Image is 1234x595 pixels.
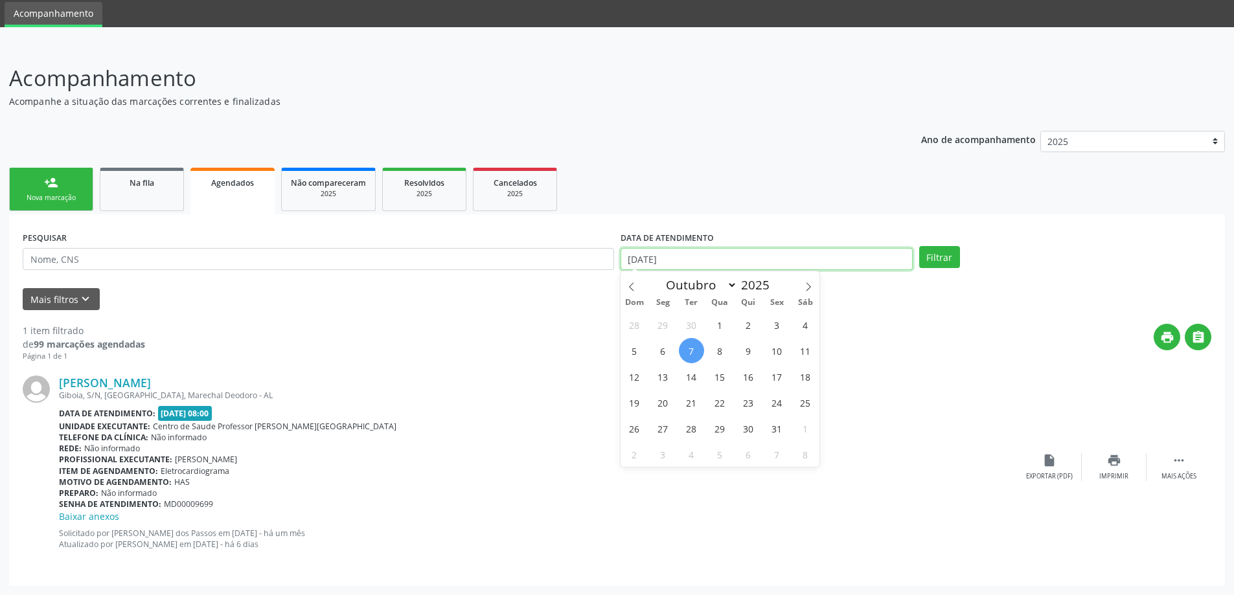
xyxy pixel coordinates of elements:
span: Outubro 23, 2025 [736,390,761,415]
span: MD00009699 [164,499,213,510]
span: Resolvidos [404,177,444,188]
div: de [23,337,145,351]
span: Outubro 16, 2025 [736,364,761,389]
span: [DATE] 08:00 [158,406,212,421]
input: Nome, CNS [23,248,614,270]
span: Setembro 29, 2025 [650,312,676,337]
select: Month [660,276,738,294]
span: Agendados [211,177,254,188]
b: Preparo: [59,488,98,499]
p: Acompanhe a situação das marcações correntes e finalizadas [9,95,860,108]
span: Ter [677,298,705,307]
b: Telefone da clínica: [59,432,148,443]
span: Sáb [791,298,819,307]
span: Novembro 3, 2025 [650,442,676,467]
b: Unidade executante: [59,421,150,432]
a: Baixar anexos [59,510,119,522]
img: img [23,376,50,403]
input: Year [737,276,780,293]
b: Motivo de agendamento: [59,477,172,488]
span: Sex [762,298,791,307]
span: Outubro 6, 2025 [650,338,676,363]
span: Não compareceram [291,177,366,188]
button: print [1154,324,1180,350]
span: Outubro 26, 2025 [622,416,647,441]
span: Cancelados [494,177,537,188]
i: keyboard_arrow_down [78,292,93,306]
span: Outubro 19, 2025 [622,390,647,415]
label: DATA DE ATENDIMENTO [621,228,714,248]
span: Na fila [130,177,154,188]
span: HAS [174,477,190,488]
span: [PERSON_NAME] [175,454,237,465]
i: print [1107,453,1121,467]
span: Qui [734,298,762,307]
b: Rede: [59,443,82,454]
span: Outubro 15, 2025 [707,364,733,389]
span: Centro de Saude Professor [PERSON_NAME][GEOGRAPHIC_DATA] [153,421,396,432]
span: Novembro 8, 2025 [793,442,818,467]
span: Setembro 30, 2025 [679,312,704,337]
span: Setembro 28, 2025 [622,312,647,337]
span: Não informado [151,432,207,443]
button:  [1185,324,1211,350]
p: Ano de acompanhamento [921,131,1036,147]
div: 1 item filtrado [23,324,145,337]
p: Solicitado por [PERSON_NAME] dos Passos em [DATE] - há um mês Atualizado por [PERSON_NAME] em [DA... [59,528,1017,550]
span: Outubro 7, 2025 [679,338,704,363]
button: Mais filtroskeyboard_arrow_down [23,288,100,311]
span: Outubro 9, 2025 [736,338,761,363]
div: Giboia, S/N, [GEOGRAPHIC_DATA], Marechal Deodoro - AL [59,390,1017,401]
b: Data de atendimento: [59,408,155,419]
span: Não informado [101,488,157,499]
span: Outubro 5, 2025 [622,338,647,363]
button: Filtrar [919,246,960,268]
i:  [1191,330,1205,344]
i: insert_drive_file [1042,453,1057,467]
label: PESQUISAR [23,228,67,248]
span: Novembro 6, 2025 [736,442,761,467]
span: Outubro 1, 2025 [707,312,733,337]
span: Outubro 25, 2025 [793,390,818,415]
strong: 99 marcações agendadas [34,338,145,350]
div: Imprimir [1099,472,1128,481]
span: Eletrocardiograma [161,466,229,477]
b: Senha de atendimento: [59,499,161,510]
a: Acompanhamento [5,2,102,27]
span: Outubro 20, 2025 [650,390,676,415]
div: Mais ações [1161,472,1196,481]
span: Não informado [84,443,140,454]
span: Novembro 4, 2025 [679,442,704,467]
span: Outubro 29, 2025 [707,416,733,441]
span: Outubro 3, 2025 [764,312,790,337]
span: Outubro 10, 2025 [764,338,790,363]
span: Outubro 31, 2025 [764,416,790,441]
div: 2025 [483,189,547,199]
span: Novembro 5, 2025 [707,442,733,467]
span: Dom [621,298,649,307]
span: Outubro 2, 2025 [736,312,761,337]
span: Outubro 14, 2025 [679,364,704,389]
span: Outubro 28, 2025 [679,416,704,441]
span: Qua [705,298,734,307]
div: Nova marcação [19,193,84,203]
div: person_add [44,175,58,190]
span: Outubro 21, 2025 [679,390,704,415]
span: Seg [648,298,677,307]
div: Página 1 de 1 [23,351,145,362]
div: 2025 [392,189,457,199]
input: Selecione um intervalo [621,248,913,270]
b: Item de agendamento: [59,466,158,477]
span: Outubro 17, 2025 [764,364,790,389]
span: Outubro 8, 2025 [707,338,733,363]
i:  [1172,453,1186,467]
span: Outubro 11, 2025 [793,338,818,363]
span: Outubro 24, 2025 [764,390,790,415]
span: Novembro 2, 2025 [622,442,647,467]
span: Outubro 13, 2025 [650,364,676,389]
span: Outubro 22, 2025 [707,390,733,415]
span: Outubro 18, 2025 [793,364,818,389]
span: Novembro 7, 2025 [764,442,790,467]
div: 2025 [291,189,366,199]
span: Outubro 4, 2025 [793,312,818,337]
